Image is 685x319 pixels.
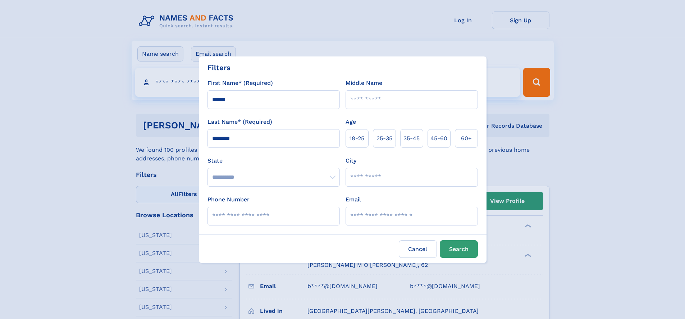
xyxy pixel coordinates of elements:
[207,118,272,126] label: Last Name* (Required)
[350,134,364,143] span: 18‑25
[207,79,273,87] label: First Name* (Required)
[207,156,340,165] label: State
[430,134,447,143] span: 45‑60
[440,240,478,258] button: Search
[376,134,392,143] span: 25‑35
[403,134,420,143] span: 35‑45
[461,134,472,143] span: 60+
[207,62,230,73] div: Filters
[346,79,382,87] label: Middle Name
[346,118,356,126] label: Age
[207,195,250,204] label: Phone Number
[399,240,437,258] label: Cancel
[346,195,361,204] label: Email
[346,156,356,165] label: City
